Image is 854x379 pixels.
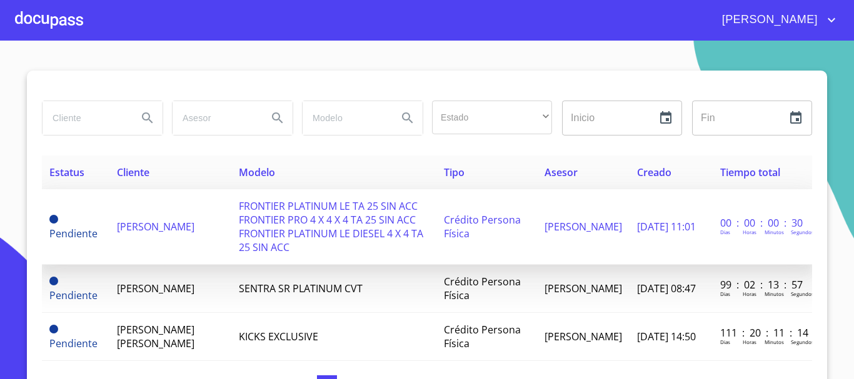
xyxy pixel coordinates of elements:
[432,101,552,134] div: ​
[239,330,318,343] span: KICKS EXCLUSIVE
[263,103,293,133] button: Search
[743,338,756,345] p: Horas
[743,229,756,235] p: Horas
[239,199,423,254] span: FRONTIER PLATINUM LE TA 25 SIN ACC FRONTIER PRO 4 X 4 X 4 TA 25 SIN ACC FRONTIER PLATINUM LE DIES...
[545,220,622,234] span: [PERSON_NAME]
[791,290,814,297] p: Segundos
[720,165,780,179] span: Tiempo total
[303,101,388,135] input: search
[765,290,784,297] p: Minutos
[743,290,756,297] p: Horas
[133,103,163,133] button: Search
[720,229,730,235] p: Dias
[765,338,784,345] p: Minutos
[173,101,258,135] input: search
[637,282,696,295] span: [DATE] 08:47
[720,326,805,340] p: 111 : 20 : 11 : 14
[117,220,194,234] span: [PERSON_NAME]
[545,330,622,343] span: [PERSON_NAME]
[713,10,824,30] span: [PERSON_NAME]
[444,323,521,350] span: Crédito Persona Física
[713,10,839,30] button: account of current user
[444,275,521,302] span: Crédito Persona Física
[49,325,58,333] span: Pendiente
[791,338,814,345] p: Segundos
[49,215,58,224] span: Pendiente
[49,337,98,350] span: Pendiente
[49,288,98,302] span: Pendiente
[239,282,363,295] span: SENTRA SR PLATINUM CVT
[239,165,275,179] span: Modelo
[637,220,696,234] span: [DATE] 11:01
[43,101,128,135] input: search
[49,277,58,285] span: Pendiente
[720,338,730,345] p: Dias
[444,165,465,179] span: Tipo
[637,165,671,179] span: Creado
[393,103,423,133] button: Search
[791,229,814,235] p: Segundos
[49,227,98,240] span: Pendiente
[720,290,730,297] p: Dias
[49,165,84,179] span: Estatus
[545,282,622,295] span: [PERSON_NAME]
[720,216,805,230] p: 00 : 00 : 00 : 30
[545,165,578,179] span: Asesor
[117,165,149,179] span: Cliente
[765,229,784,235] p: Minutos
[444,213,521,240] span: Crédito Persona Física
[720,278,805,292] p: 99 : 02 : 13 : 57
[117,282,194,295] span: [PERSON_NAME]
[117,323,194,350] span: [PERSON_NAME] [PERSON_NAME]
[637,330,696,343] span: [DATE] 14:50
